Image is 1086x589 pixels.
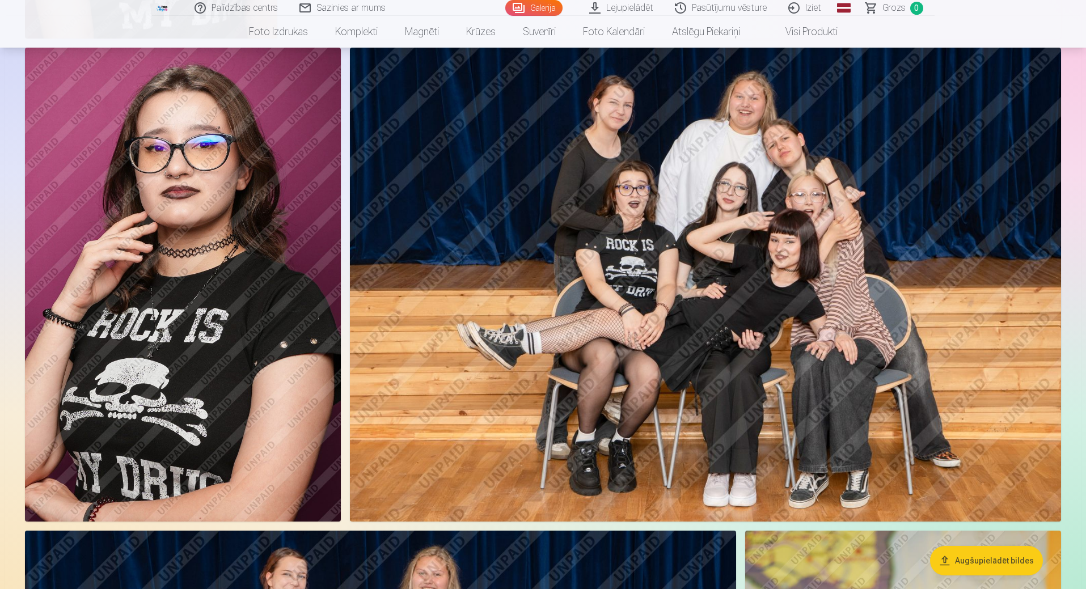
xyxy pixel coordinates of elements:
[391,16,453,48] a: Magnēti
[754,16,851,48] a: Visi produkti
[235,16,322,48] a: Foto izdrukas
[910,2,923,15] span: 0
[453,16,509,48] a: Krūzes
[569,16,658,48] a: Foto kalendāri
[509,16,569,48] a: Suvenīri
[930,546,1043,575] button: Augšupielādēt bildes
[322,16,391,48] a: Komplekti
[157,5,169,11] img: /fa1
[882,1,906,15] span: Grozs
[658,16,754,48] a: Atslēgu piekariņi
